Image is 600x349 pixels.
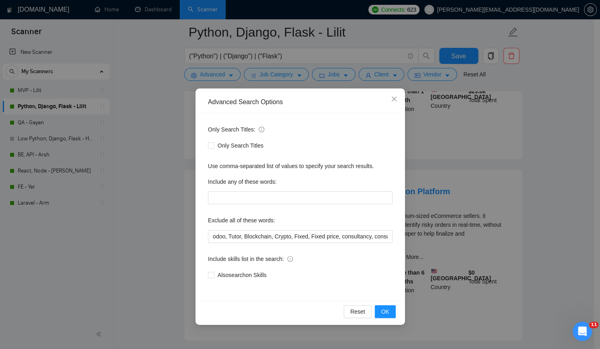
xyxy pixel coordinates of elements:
[383,88,405,110] button: Close
[208,175,276,188] label: Include any of these words:
[208,125,264,134] span: Only Search Titles:
[381,307,389,316] span: OK
[208,255,293,263] span: Include skills list in the search:
[208,162,392,170] div: Use comma-separated list of values to specify your search results.
[573,322,592,341] iframe: Intercom live chat
[214,271,270,279] span: Also search on Skills
[374,305,395,318] button: OK
[208,98,392,107] div: Advanced Search Options
[214,141,267,150] span: Only Search Titles
[589,322,598,328] span: 11
[344,305,372,318] button: Reset
[350,307,365,316] span: Reset
[287,256,293,262] span: info-circle
[259,127,264,132] span: info-circle
[208,214,275,227] label: Exclude all of these words:
[391,96,397,102] span: close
